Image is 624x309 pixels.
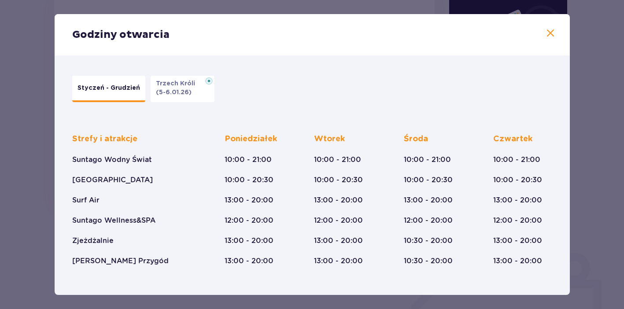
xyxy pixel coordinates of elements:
p: 10:30 - 20:00 [404,236,453,246]
p: 12:00 - 20:00 [404,216,453,225]
p: (5-6.01.26) [156,88,192,97]
p: 12:00 - 20:00 [225,216,273,225]
p: 13:00 - 20:00 [404,195,453,205]
p: 10:00 - 20:30 [404,175,453,185]
p: 13:00 - 20:00 [314,195,363,205]
p: 13:00 - 20:00 [493,236,542,246]
p: 10:00 - 21:00 [493,155,540,165]
p: Trzech Króli [156,79,200,88]
p: Godziny otwarcia [72,28,170,41]
p: [PERSON_NAME] Przygód [72,256,169,266]
p: Styczeń - Grudzień [78,84,140,92]
p: Czwartek [493,134,532,144]
p: Surf Air [72,195,100,205]
p: 10:00 - 21:00 [314,155,361,165]
p: Wtorek [314,134,345,144]
p: [GEOGRAPHIC_DATA] [72,175,153,185]
p: 13:00 - 20:00 [493,195,542,205]
p: 10:30 - 20:00 [404,256,453,266]
button: Styczeń - Grudzień [72,76,145,102]
p: 10:00 - 20:30 [225,175,273,185]
p: Zjeżdżalnie [72,236,114,246]
p: 12:00 - 20:00 [493,216,542,225]
p: 12:00 - 20:00 [314,216,363,225]
p: 10:00 - 21:00 [404,155,451,165]
p: 13:00 - 20:00 [225,236,273,246]
p: 13:00 - 20:00 [225,195,273,205]
p: 13:00 - 20:00 [314,236,363,246]
p: 13:00 - 20:00 [493,256,542,266]
p: 13:00 - 20:00 [314,256,363,266]
button: Trzech Króli(5-6.01.26) [151,76,214,102]
p: 10:00 - 21:00 [225,155,272,165]
p: 13:00 - 20:00 [225,256,273,266]
p: 10:00 - 20:30 [493,175,542,185]
p: Poniedziałek [225,134,277,144]
p: Środa [404,134,428,144]
p: Strefy i atrakcje [72,134,137,144]
p: Suntago Wellness&SPA [72,216,155,225]
p: 10:00 - 20:30 [314,175,363,185]
p: Suntago Wodny Świat [72,155,152,165]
